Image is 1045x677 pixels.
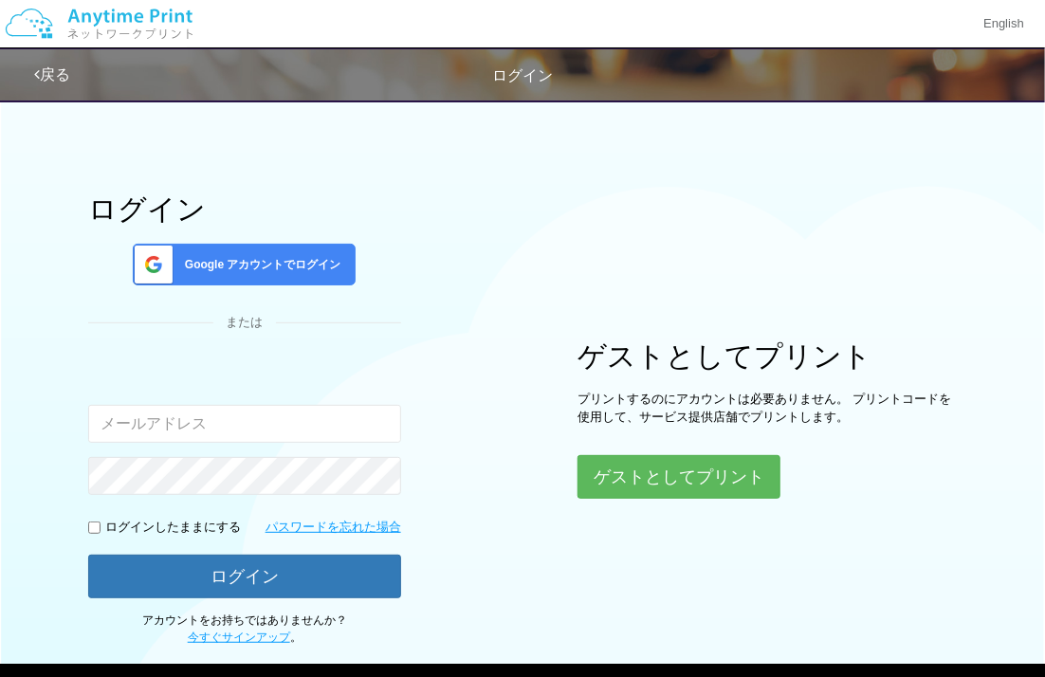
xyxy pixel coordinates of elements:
span: Google アカウントでログイン [177,257,341,273]
button: ログイン [88,555,401,598]
span: ログイン [492,67,553,83]
div: または [88,314,401,332]
p: プリントするのにアカウントは必要ありません。 プリントコードを使用して、サービス提供店舗でプリントします。 [577,391,957,426]
a: パスワードを忘れた場合 [266,519,401,537]
input: メールアドレス [88,405,401,443]
h1: ゲストとしてプリント [577,340,957,372]
button: ゲストとしてプリント [577,455,780,499]
p: ログインしたままにする [105,519,241,537]
a: 戻る [34,66,70,82]
span: 。 [188,631,302,644]
a: 今すぐサインアップ [188,631,290,644]
h1: ログイン [88,193,401,225]
p: アカウントをお持ちではありませんか？ [88,613,401,645]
